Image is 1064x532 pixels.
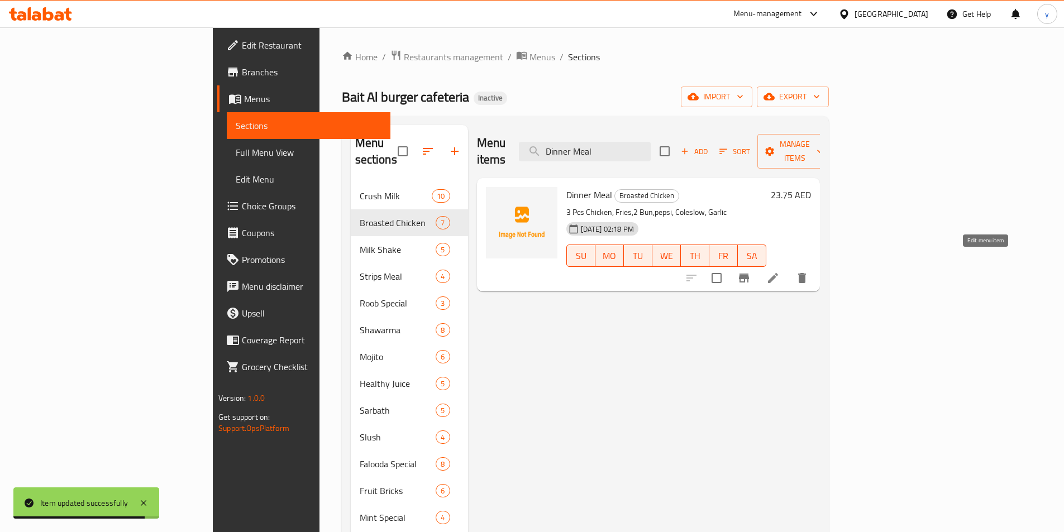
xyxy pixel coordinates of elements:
[436,218,449,228] span: 7
[436,486,449,496] span: 6
[690,90,743,104] span: import
[236,172,381,186] span: Edit Menu
[414,138,441,165] span: Sort sections
[436,484,450,497] div: items
[436,430,450,444] div: items
[705,266,728,290] span: Select to update
[351,450,468,477] div: Falooda Special8
[242,306,381,320] span: Upsell
[360,243,436,256] span: Milk Shake
[40,497,128,509] div: Item updated successfully
[712,143,757,160] span: Sort items
[717,143,753,160] button: Sort
[855,8,928,20] div: [GEOGRAPHIC_DATA]
[218,391,246,405] span: Version:
[615,189,679,202] span: Broasted Chicken
[404,50,503,64] span: Restaurants management
[217,193,390,219] a: Choice Groups
[436,404,450,417] div: items
[218,421,289,435] a: Support.OpsPlatform
[360,457,436,471] div: Falooda Special
[436,459,449,469] span: 8
[436,271,449,282] span: 4
[360,377,436,390] span: Healthy Juice
[360,430,436,444] div: Slush
[360,323,436,337] span: Shawarma
[600,248,619,264] span: MO
[742,248,762,264] span: SA
[432,191,449,202] span: 10
[738,245,766,267] button: SA
[360,350,436,363] span: Mojito
[217,273,390,300] a: Menu disclaimer
[568,50,600,64] span: Sections
[217,219,390,246] a: Coupons
[614,189,679,203] div: Broasted Chicken
[719,145,750,158] span: Sort
[731,265,757,291] button: Branch-specific-item
[653,140,676,163] span: Select section
[351,424,468,450] div: Slush4
[360,189,432,203] span: Crush Milk
[441,138,468,165] button: Add section
[351,236,468,263] div: Milk Shake5
[242,39,381,52] span: Edit Restaurant
[595,245,624,267] button: MO
[477,135,506,168] h2: Menu items
[681,87,752,107] button: import
[681,245,709,267] button: TH
[685,248,705,264] span: TH
[789,265,815,291] button: delete
[436,323,450,337] div: items
[679,145,709,158] span: Add
[566,186,612,203] span: Dinner Meal
[236,146,381,159] span: Full Menu View
[218,410,270,424] span: Get support on:
[709,245,738,267] button: FR
[242,333,381,347] span: Coverage Report
[242,280,381,293] span: Menu disclaimer
[516,50,555,64] a: Menus
[436,243,450,256] div: items
[217,327,390,353] a: Coverage Report
[733,7,802,21] div: Menu-management
[432,189,450,203] div: items
[676,143,712,160] span: Add item
[571,248,591,264] span: SU
[529,50,555,64] span: Menus
[217,32,390,59] a: Edit Restaurant
[242,253,381,266] span: Promotions
[342,84,469,109] span: Bait Al burger cafeteria
[351,317,468,343] div: Shawarma8
[351,183,468,209] div: Crush Milk10
[247,391,265,405] span: 1.0.0
[766,137,823,165] span: Manage items
[436,405,449,416] span: 5
[436,350,450,363] div: items
[351,343,468,370] div: Mojito6
[436,377,450,390] div: items
[474,93,507,103] span: Inactive
[360,511,436,524] div: Mint Special
[360,216,436,229] span: Broasted Chicken
[436,298,449,309] span: 3
[436,325,449,336] span: 8
[436,352,449,362] span: 6
[242,360,381,373] span: Grocery Checklist
[766,90,820,104] span: export
[360,296,436,310] div: Roob Special
[486,187,557,258] img: Dinner Meal
[360,404,436,417] span: Sarbath
[436,512,449,523] span: 4
[242,65,381,79] span: Branches
[227,139,390,166] a: Full Menu View
[436,378,449,389] span: 5
[714,248,733,264] span: FR
[360,484,436,497] span: Fruit Bricks
[436,216,450,229] div: items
